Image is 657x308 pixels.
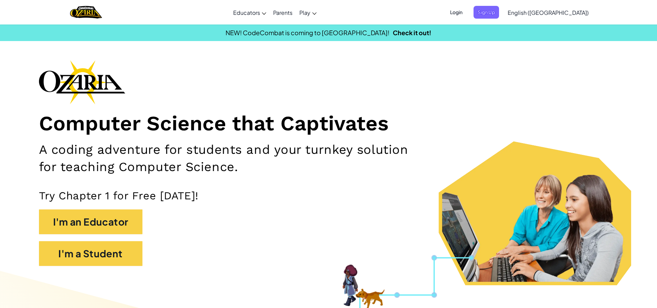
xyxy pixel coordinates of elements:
[504,3,592,22] a: English ([GEOGRAPHIC_DATA])
[226,29,389,37] span: NEW! CodeCombat is coming to [GEOGRAPHIC_DATA]!
[270,3,296,22] a: Parents
[508,9,589,16] span: English ([GEOGRAPHIC_DATA])
[39,189,618,202] p: Try Chapter 1 for Free [DATE]!
[39,141,427,175] h2: A coding adventure for students and your turnkey solution for teaching Computer Science.
[39,241,142,266] button: I'm a Student
[296,3,320,22] a: Play
[233,9,260,16] span: Educators
[299,9,310,16] span: Play
[70,5,102,19] a: Ozaria by CodeCombat logo
[39,60,125,104] img: Ozaria branding logo
[39,209,142,234] button: I'm an Educator
[70,5,102,19] img: Home
[230,3,270,22] a: Educators
[39,111,618,136] h1: Computer Science that Captivates
[393,29,431,37] a: Check it out!
[474,6,499,19] button: Sign Up
[446,6,467,19] button: Login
